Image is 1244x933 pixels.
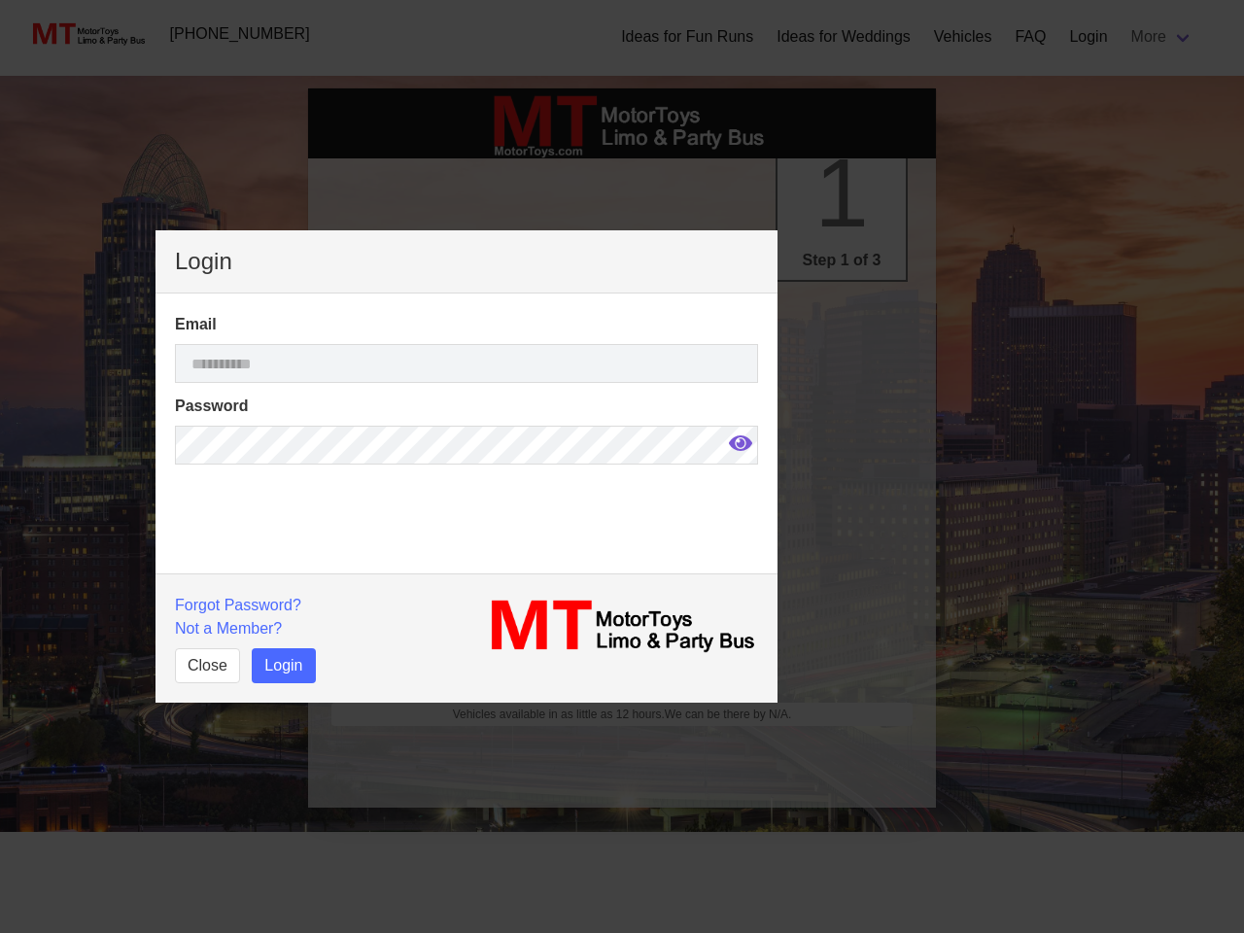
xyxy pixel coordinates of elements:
[175,250,758,273] p: Login
[175,313,758,336] label: Email
[478,594,758,658] img: MT_logo_name.png
[252,648,315,683] button: Login
[175,395,758,418] label: Password
[175,597,301,613] a: Forgot Password?
[175,620,282,637] a: Not a Member?
[175,648,240,683] button: Close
